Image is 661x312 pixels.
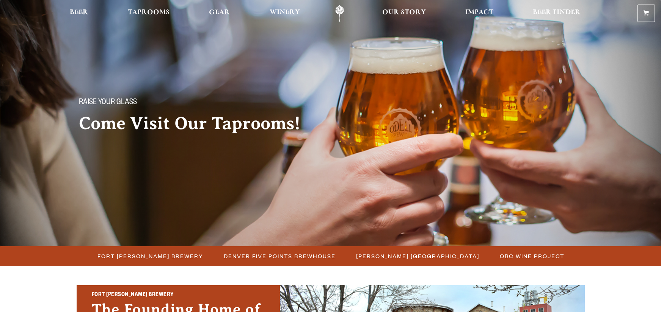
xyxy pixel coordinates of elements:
a: Our Story [377,5,431,22]
h2: Come Visit Our Taprooms! [79,114,316,133]
span: Beer [70,9,88,16]
a: Winery [265,5,305,22]
span: Gear [209,9,230,16]
h2: Fort [PERSON_NAME] Brewery [92,290,265,300]
a: Gear [204,5,235,22]
span: Winery [270,9,300,16]
a: Beer Finder [528,5,586,22]
span: Taprooms [128,9,170,16]
a: [PERSON_NAME] [GEOGRAPHIC_DATA] [352,251,483,262]
a: Impact [460,5,498,22]
a: Odell Home [325,5,354,22]
a: Beer [65,5,93,22]
span: Our Story [382,9,426,16]
span: Impact [465,9,493,16]
span: Beer Finder [533,9,581,16]
a: Taprooms [123,5,174,22]
span: [PERSON_NAME] [GEOGRAPHIC_DATA] [356,251,479,262]
span: Denver Five Points Brewhouse [224,251,336,262]
span: OBC Wine Project [500,251,564,262]
a: OBC Wine Project [495,251,568,262]
span: Raise your glass [79,98,137,108]
a: Fort [PERSON_NAME] Brewery [93,251,207,262]
span: Fort [PERSON_NAME] Brewery [97,251,203,262]
a: Denver Five Points Brewhouse [219,251,339,262]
